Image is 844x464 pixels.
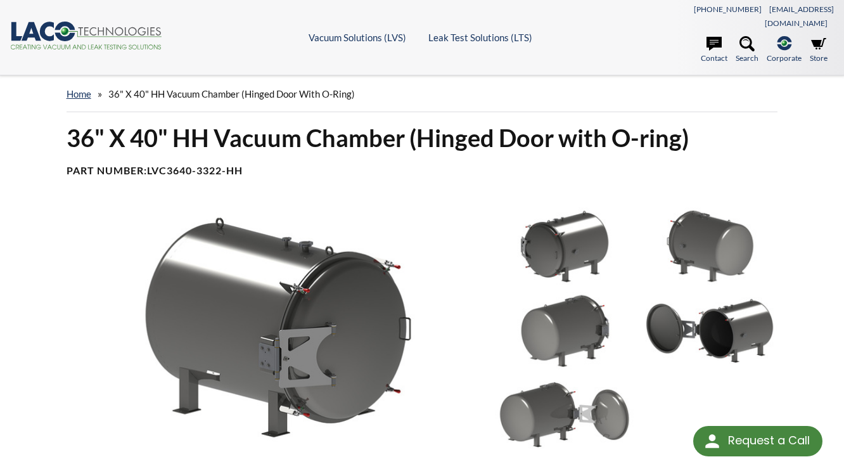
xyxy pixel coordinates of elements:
[640,207,779,285] img: 36" X 40" HH VACUUM CHAMBER right rear view
[640,292,779,370] img: 36" X 40" HH VACUUM CHAMBER front door open
[810,36,828,64] a: Store
[694,4,762,14] a: [PHONE_NUMBER]
[701,36,727,64] a: Contact
[693,426,822,456] div: Request a Call
[495,207,634,285] img: 36" X 40" HH VACUUM CHAMBER right view
[67,122,778,153] h1: 36" X 40" HH Vacuum Chamber (Hinged Door with O-ring)
[67,164,778,177] h4: Part Number:
[67,88,91,100] a: home
[702,431,722,451] img: round button
[59,207,485,446] img: 36" X 40" HH VACUUM CHAMBER Left view
[428,32,532,43] a: Leak Test Solutions (LTS)
[495,292,634,370] img: 36" X 40" HH VACUUM CHAMBER left rear view
[495,376,634,454] img: 36" X 40" HH VACUUM CHAMBER rear door open
[309,32,406,43] a: Vacuum Solutions (LVS)
[67,76,778,112] div: »
[728,426,810,455] div: Request a Call
[108,88,355,100] span: 36" X 40" HH Vacuum Chamber (Hinged Door with O-ring)
[736,36,758,64] a: Search
[767,52,802,64] span: Corporate
[147,164,243,176] b: LVC3640-3322-HH
[765,4,834,28] a: [EMAIL_ADDRESS][DOMAIN_NAME]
